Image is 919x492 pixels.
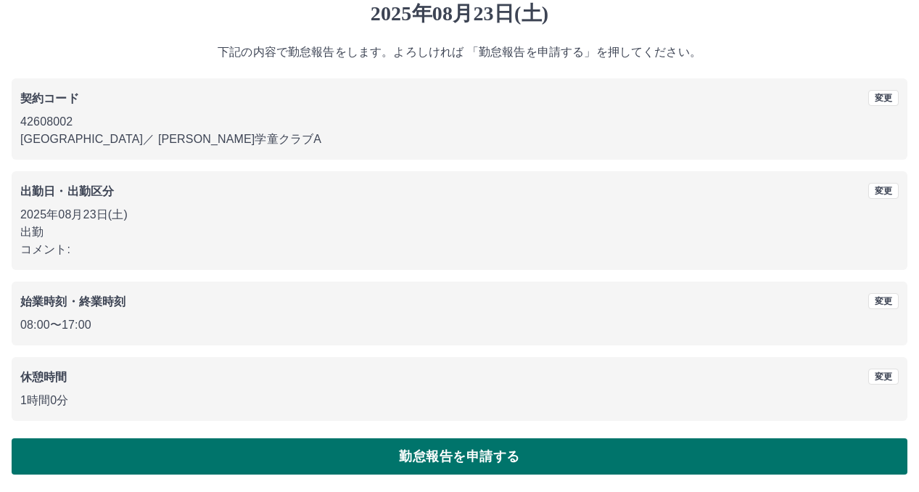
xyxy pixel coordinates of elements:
[868,293,899,309] button: 変更
[20,241,899,258] p: コメント:
[12,438,907,475] button: 勤怠報告を申請する
[20,206,899,224] p: 2025年08月23日(土)
[20,131,899,148] p: [GEOGRAPHIC_DATA] ／ [PERSON_NAME]学童クラブA
[20,316,899,334] p: 08:00 〜 17:00
[868,90,899,106] button: 変更
[20,295,125,308] b: 始業時刻・終業時刻
[20,224,899,241] p: 出勤
[868,369,899,385] button: 変更
[12,44,907,61] p: 下記の内容で勤怠報告をします。よろしければ 「勤怠報告を申請する」を押してください。
[868,183,899,199] button: 変更
[20,185,114,197] b: 出勤日・出勤区分
[20,92,79,104] b: 契約コード
[20,113,899,131] p: 42608002
[12,1,907,26] h1: 2025年08月23日(土)
[20,392,899,409] p: 1時間0分
[20,371,67,383] b: 休憩時間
